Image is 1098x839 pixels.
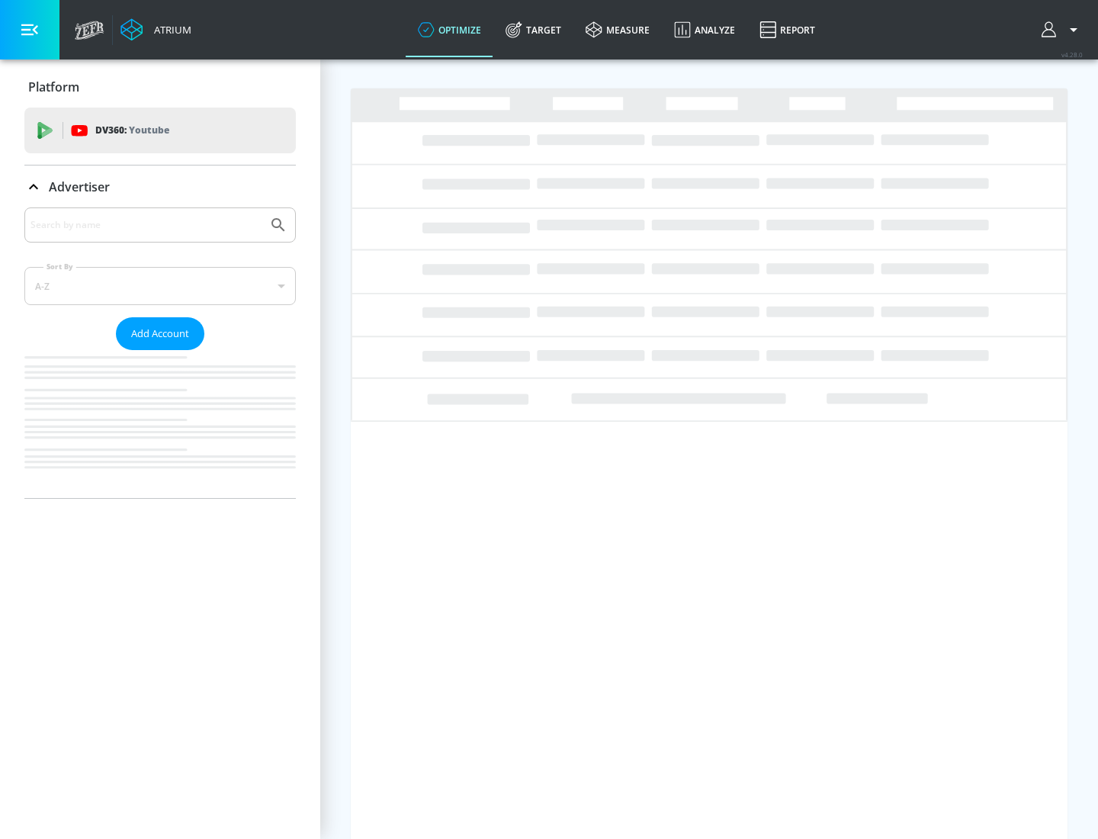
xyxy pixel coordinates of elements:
a: Target [493,2,573,57]
div: DV360: Youtube [24,108,296,153]
p: Platform [28,79,79,95]
span: v 4.28.0 [1061,50,1083,59]
div: Atrium [148,23,191,37]
p: DV360: [95,122,169,139]
a: measure [573,2,662,57]
div: Advertiser [24,166,296,208]
a: optimize [406,2,493,57]
div: A-Z [24,267,296,305]
nav: list of Advertiser [24,350,296,498]
button: Add Account [116,317,204,350]
a: Analyze [662,2,747,57]
p: Advertiser [49,178,110,195]
span: Add Account [131,325,189,342]
div: Advertiser [24,207,296,498]
a: Report [747,2,827,57]
label: Sort By [43,262,76,272]
a: Atrium [120,18,191,41]
input: Search by name [30,215,262,235]
div: Platform [24,66,296,108]
p: Youtube [129,122,169,138]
